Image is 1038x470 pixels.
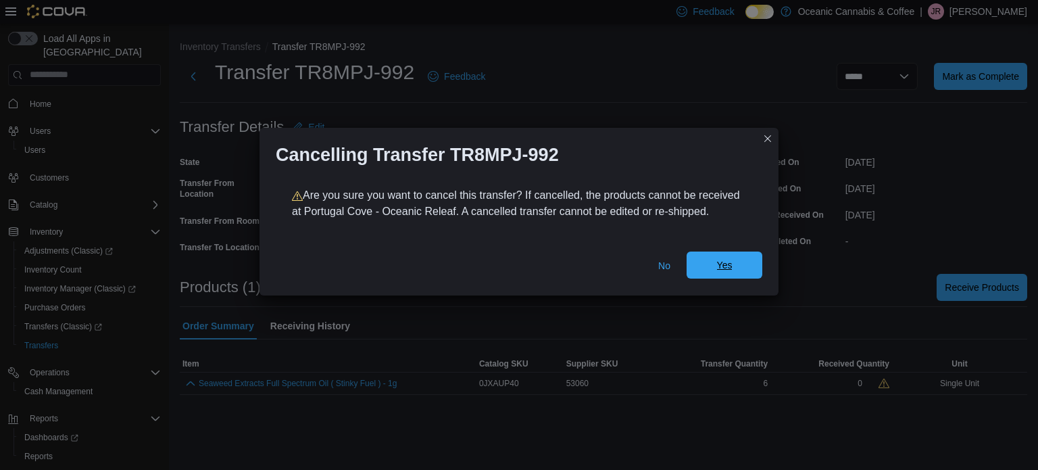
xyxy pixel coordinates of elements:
[760,131,776,147] button: Closes this modal window
[276,144,559,166] h1: Cancelling Transfer TR8MPJ-992
[717,258,733,272] span: Yes
[687,252,762,279] button: Yes
[658,259,670,273] span: No
[653,252,676,279] button: No
[292,187,746,220] p: Are you sure you want to cancel this transfer? If cancelled, the products cannot be received at P...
